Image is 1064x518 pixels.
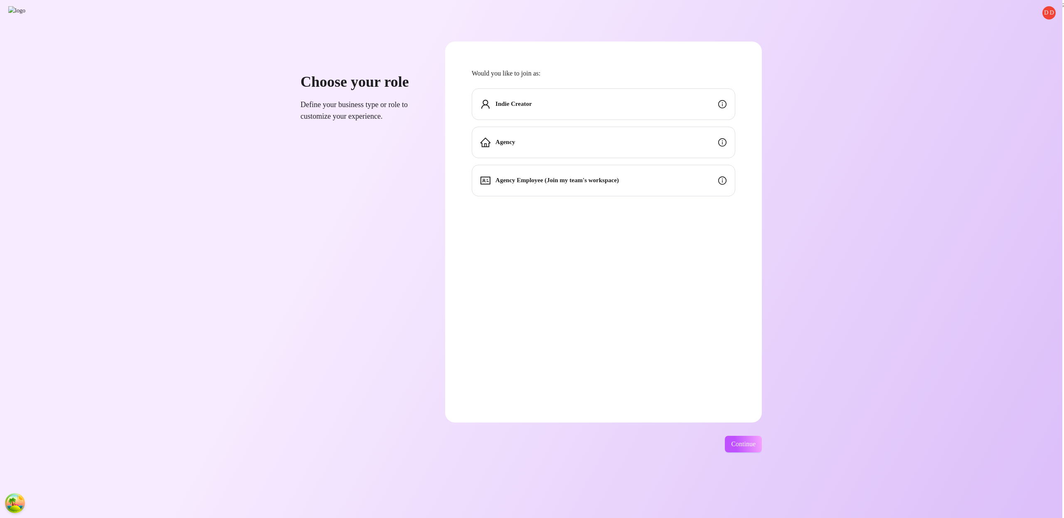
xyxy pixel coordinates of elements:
[480,176,490,186] span: idcard
[495,100,532,107] strong: Indie Creator
[300,99,425,122] span: Define your business type or role to customize your experience.
[7,495,23,511] button: Open Tanstack query devtools
[725,436,762,452] button: Continue
[8,6,64,15] img: logo
[731,440,756,448] span: Continue
[480,99,490,109] span: user
[472,68,735,78] span: Would you like to join as:
[495,177,619,183] strong: Agency Employee (Join my team's workspace)
[718,100,727,108] span: info-circle
[495,139,515,145] strong: Agency
[480,137,490,147] span: home
[718,138,727,147] span: info-circle
[300,73,425,91] h1: Choose your role
[718,176,727,185] span: info-circle
[1044,8,1054,17] span: D D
